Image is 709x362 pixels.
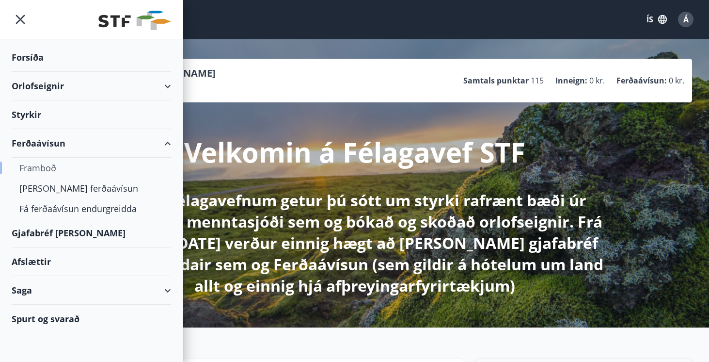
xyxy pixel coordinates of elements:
[19,198,163,219] div: Fá ferðaávísun endurgreidda
[12,276,171,305] div: Saga
[98,11,171,30] img: union_logo
[674,8,697,31] button: Á
[99,190,611,296] p: Hér á Félagavefnum getur þú sótt um styrki rafrænt bæði úr sjúkra- og menntasjóði sem og bókað og...
[184,133,525,170] p: Velkomin á Félagavef STF
[555,75,587,86] p: Inneign :
[616,75,667,86] p: Ferðaávísun :
[641,11,672,28] button: ÍS
[12,11,29,28] button: menu
[12,43,171,72] div: Forsíða
[683,14,689,25] span: Á
[12,129,171,158] div: Ferðaávísun
[12,72,171,100] div: Orlofseignir
[19,178,163,198] div: [PERSON_NAME] ferðaávísun
[12,100,171,129] div: Styrkir
[12,247,171,276] div: Afslættir
[589,75,605,86] span: 0 kr.
[531,75,544,86] span: 115
[669,75,684,86] span: 0 kr.
[19,158,163,178] div: Framboð
[12,219,171,247] div: Gjafabréf [PERSON_NAME]
[12,305,171,333] div: Spurt og svarað
[463,75,529,86] p: Samtals punktar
